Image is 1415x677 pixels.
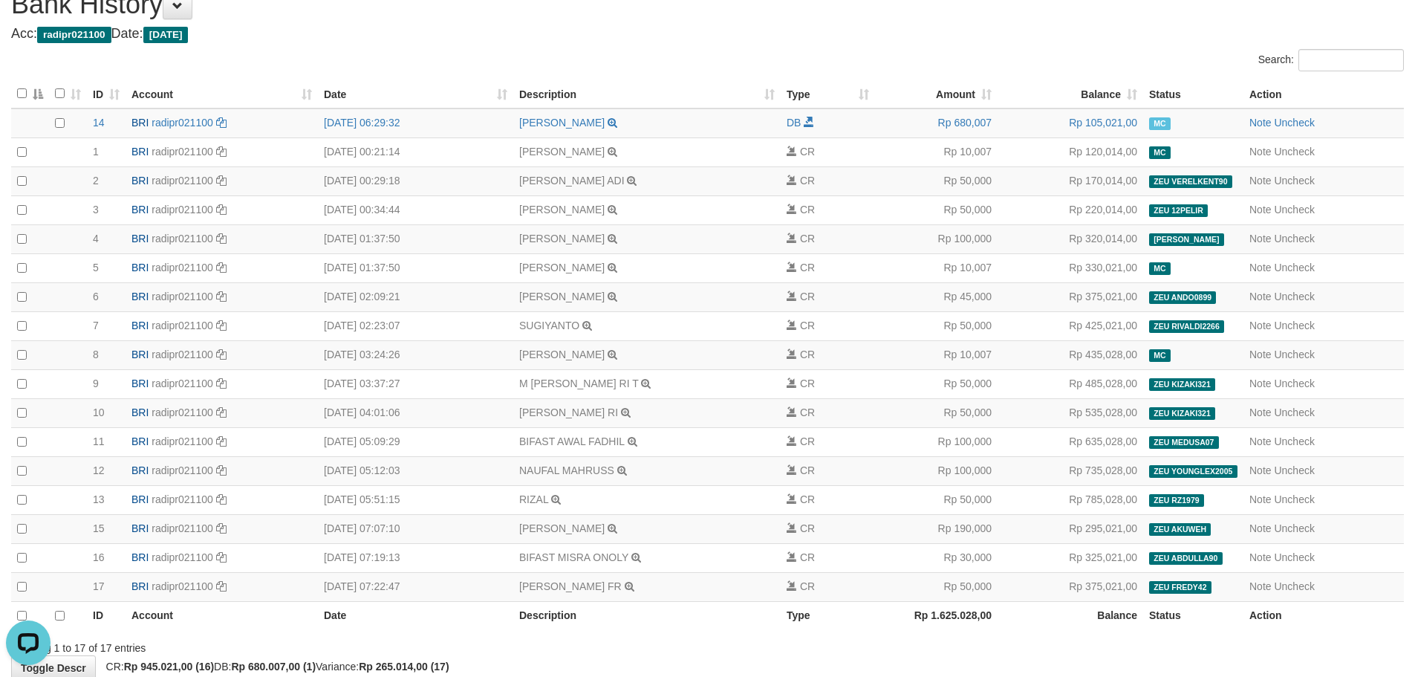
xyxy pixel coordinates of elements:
a: Copy radipr021100 to clipboard [216,233,227,244]
th: Date [318,601,513,630]
td: Rp 785,028,00 [998,485,1143,514]
td: Rp 10,007 [875,253,998,282]
a: Note [1249,435,1272,447]
span: [PERSON_NAME] [1149,233,1224,246]
span: CR [800,233,815,244]
a: Copy radipr021100 to clipboard [216,175,227,187]
a: Uncheck [1274,175,1314,187]
a: Note [1249,262,1272,273]
td: [DATE] 07:07:10 [318,514,513,543]
span: ZEU RIVALDI2266 [1149,320,1224,333]
td: Rp 50,000 [875,369,998,398]
span: ZEU MEDUSA07 [1149,436,1219,449]
span: CR [800,175,815,187]
a: Note [1249,493,1272,505]
a: radipr021100 [152,204,213,216]
td: [DATE] 02:09:21 [318,282,513,311]
a: Uncheck [1274,320,1314,331]
span: 14 [93,117,105,129]
td: Rp 190,000 [875,514,998,543]
span: ZEU 12PELIR [1149,204,1208,217]
td: Rp 320,014,00 [998,224,1143,253]
td: Rp 50,000 [875,195,998,224]
td: [DATE] 05:09:29 [318,427,513,456]
td: Rp 50,000 [875,572,998,601]
th: Action [1243,80,1404,108]
a: [PERSON_NAME] [519,522,605,534]
span: Manually Checked by: aafsunburn [1149,146,1171,159]
a: Uncheck [1274,551,1314,563]
a: radipr021100 [152,522,213,534]
th: Type [781,601,875,630]
span: BRI [131,378,149,389]
span: CR [800,580,815,592]
span: 11 [93,435,105,447]
a: Uncheck [1274,291,1314,302]
td: Rp 30,000 [875,543,998,572]
span: CR [800,349,815,360]
span: ZEU YOUNGLEX2005 [1149,465,1237,478]
th: Date: activate to sort column ascending [318,80,513,108]
a: Note [1249,291,1272,302]
td: Rp 325,021,00 [998,543,1143,572]
a: Note [1249,175,1272,187]
a: Uncheck [1274,464,1314,476]
span: CR [800,493,815,505]
td: Rp 330,021,00 [998,253,1143,282]
a: Note [1249,117,1272,129]
a: Copy radipr021100 to clipboard [216,464,227,476]
span: 9 [93,378,99,389]
a: Copy radipr021100 to clipboard [216,291,227,302]
a: radipr021100 [152,175,213,187]
td: [DATE] 00:29:18 [318,166,513,195]
span: BRI [131,551,149,563]
a: Uncheck [1274,233,1314,244]
a: Uncheck [1274,522,1314,534]
span: Manually Checked by: aafsunburn [1149,262,1171,275]
a: Uncheck [1274,378,1314,389]
span: 3 [93,204,99,216]
a: radipr021100 [152,464,213,476]
a: Copy radipr021100 to clipboard [216,522,227,534]
a: Copy radipr021100 to clipboard [216,435,227,447]
span: 4 [93,233,99,244]
td: Rp 170,014,00 [998,166,1143,195]
span: CR [800,291,815,302]
a: Note [1249,522,1272,534]
span: BRI [131,493,149,505]
th: Status [1143,601,1243,630]
a: radipr021100 [152,551,213,563]
a: [PERSON_NAME] ADI [519,175,625,187]
th: Account [126,601,318,630]
span: BRI [131,233,149,244]
span: BRI [131,522,149,534]
a: Uncheck [1274,262,1314,273]
span: CR [800,435,815,447]
a: [PERSON_NAME] [519,349,605,360]
span: BRI [131,117,149,129]
span: ZEU VERELKENT90 [1149,175,1232,188]
span: 12 [93,464,105,476]
a: BIFAST AWAL FADHIL [519,435,625,447]
a: [PERSON_NAME] [519,262,605,273]
a: Note [1249,406,1272,418]
td: [DATE] 03:37:27 [318,369,513,398]
span: BRI [131,291,149,302]
th: Account: activate to sort column ascending [126,80,318,108]
a: radipr021100 [152,233,213,244]
span: CR [800,146,815,158]
a: Note [1249,146,1272,158]
th: Description [513,601,781,630]
span: [DATE] [143,27,189,43]
span: CR [800,406,815,418]
a: Note [1249,551,1272,563]
td: Rp 295,021,00 [998,514,1143,543]
a: Copy radipr021100 to clipboard [216,551,227,563]
strong: Rp 680.007,00 (1) [231,661,316,673]
a: radipr021100 [152,146,213,158]
a: BIFAST MISRA ONOLY [519,551,628,563]
a: RIZAL [519,493,548,505]
a: Copy radipr021100 to clipboard [216,146,227,158]
h4: Acc: Date: [11,27,1404,42]
span: BRI [131,406,149,418]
